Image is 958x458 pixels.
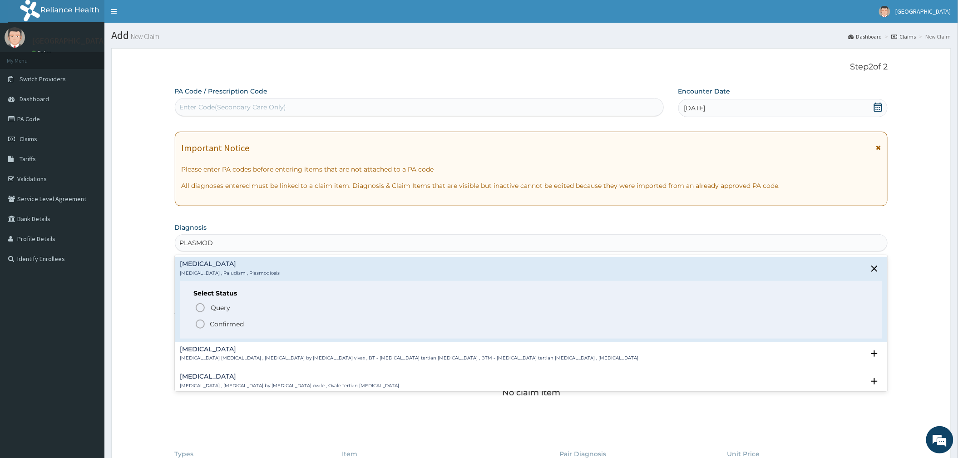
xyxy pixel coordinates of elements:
i: status option query [195,302,206,313]
small: New Claim [129,33,159,40]
p: No claim item [502,388,560,397]
h6: Select Status [194,290,869,297]
a: Claims [892,33,916,40]
h1: Important Notice [182,143,250,153]
i: close select status [869,263,880,274]
p: [GEOGRAPHIC_DATA] [32,37,107,45]
img: User Image [5,27,25,48]
i: open select status [869,348,880,359]
h1: Add [111,30,951,41]
img: User Image [879,6,890,17]
label: Encounter Date [678,87,731,96]
span: Dashboard [20,95,49,103]
span: [DATE] [684,103,706,113]
p: Please enter PA codes before entering items that are not attached to a PA code [182,165,881,174]
a: Dashboard [849,33,882,40]
p: All diagnoses entered must be linked to a claim item. Diagnosis & Claim Items that are visible bu... [182,181,881,190]
p: [MEDICAL_DATA] , Paludism , Plasmodiosis [180,270,280,276]
span: Switch Providers [20,75,66,83]
p: Step 2 of 2 [175,62,888,72]
i: open select status [869,376,880,387]
span: Tariffs [20,155,36,163]
p: Confirmed [210,320,244,329]
p: [MEDICAL_DATA] [MEDICAL_DATA] , [MEDICAL_DATA] by [MEDICAL_DATA] vivax , BT - [MEDICAL_DATA] tert... [180,355,639,361]
label: Diagnosis [175,223,207,232]
p: [MEDICAL_DATA] , [MEDICAL_DATA] by [MEDICAL_DATA] ovale , Ovale tertian [MEDICAL_DATA] [180,383,400,389]
h4: [MEDICAL_DATA] [180,346,639,353]
span: Query [211,303,231,312]
h4: [MEDICAL_DATA] [180,261,280,267]
i: status option filled [195,319,206,330]
a: Online [32,49,54,56]
li: New Claim [917,33,951,40]
span: Claims [20,135,37,143]
span: [GEOGRAPHIC_DATA] [896,7,951,15]
div: Enter Code(Secondary Care Only) [180,103,286,112]
h4: [MEDICAL_DATA] [180,373,400,380]
label: PA Code / Prescription Code [175,87,268,96]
